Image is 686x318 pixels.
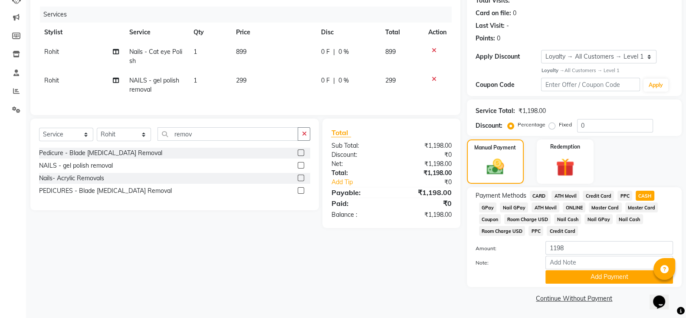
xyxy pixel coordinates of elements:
div: Last Visit: [476,21,505,30]
div: ₹0 [391,198,458,209]
th: Service [124,23,188,42]
a: Add Tip [325,178,402,187]
span: ONLINE [563,202,585,212]
div: ₹1,198.00 [391,210,458,219]
span: 299 [236,76,246,84]
img: _gift.svg [550,156,580,179]
span: GPay [479,202,497,212]
span: Credit Card [547,226,578,236]
span: 899 [385,48,396,56]
label: Redemption [550,143,580,151]
button: Apply [643,79,668,92]
th: Action [423,23,452,42]
div: NAILS - gel polish removal [39,161,113,170]
span: 899 [236,48,246,56]
div: Sub Total: [325,141,391,150]
span: Room Charge USD [479,226,525,236]
div: PEDICURES - Blade [MEDICAL_DATA] Removal [39,186,172,195]
span: ATH Movil [551,191,579,201]
span: Master Card [625,202,658,212]
span: Credit Card [583,191,614,201]
div: Apply Discount [476,52,542,61]
button: Add Payment [545,270,673,284]
span: ATH Movil [532,202,559,212]
input: Amount [545,241,673,255]
span: Nail GPay [500,202,528,212]
div: ₹1,198.00 [519,106,546,116]
div: ₹0 [403,178,458,187]
div: ₹0 [391,150,458,159]
div: Service Total: [476,106,515,116]
span: NAILS - gel polish removal [129,76,179,93]
div: - [506,21,509,30]
span: Coupon [479,214,501,224]
div: ₹1,198.00 [391,159,458,169]
div: ₹1,198.00 [391,169,458,178]
div: Discount: [325,150,391,159]
span: Room Charge USD [504,214,551,224]
div: Payable: [325,187,391,198]
div: 0 [497,34,500,43]
span: Nail GPay [584,214,613,224]
div: Paid: [325,198,391,209]
input: Add Note [545,256,673,269]
th: Price [231,23,316,42]
label: Note: [469,259,539,267]
th: Disc [316,23,380,42]
span: PPC [528,226,543,236]
span: 1 [194,48,197,56]
label: Fixed [559,121,572,129]
div: All Customers → Level 1 [541,67,673,74]
span: Master Card [589,202,622,212]
div: ₹1,198.00 [391,141,458,150]
div: Net: [325,159,391,169]
span: CARD [530,191,548,201]
span: Payment Methods [476,191,526,200]
a: Continue Without Payment [469,294,680,303]
div: Coupon Code [476,80,542,89]
span: 0 F [321,76,330,85]
label: Percentage [518,121,545,129]
div: 0 [513,9,516,18]
label: Manual Payment [474,144,516,152]
span: CASH [636,191,654,201]
span: 1 [194,76,197,84]
span: Nails - Cat eye Polish [129,48,182,65]
span: Rohit [44,48,59,56]
div: Nails- Acrylic Removals [39,174,104,183]
div: Points: [476,34,495,43]
div: Total: [325,169,391,178]
img: _cash.svg [481,157,509,177]
th: Stylist [39,23,124,42]
label: Amount: [469,245,539,252]
div: Pedicure - Blade [MEDICAL_DATA] Removal [39,149,162,158]
input: Search or Scan [158,127,298,141]
span: 0 F [321,47,330,56]
span: Nail Cash [616,214,643,224]
div: Discount: [476,121,502,130]
span: Total [331,128,351,137]
div: Balance : [325,210,391,219]
strong: Loyalty → [541,67,564,73]
div: Services [40,7,458,23]
th: Qty [188,23,231,42]
iframe: chat widget [650,283,677,309]
span: 0 % [338,76,349,85]
span: Nail Cash [554,214,581,224]
span: 0 % [338,47,349,56]
span: PPC [617,191,632,201]
div: ₹1,198.00 [391,187,458,198]
span: | [333,76,335,85]
input: Enter Offer / Coupon Code [541,78,640,91]
span: 299 [385,76,396,84]
span: Rohit [44,76,59,84]
div: Card on file: [476,9,511,18]
th: Total [380,23,423,42]
span: | [333,47,335,56]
